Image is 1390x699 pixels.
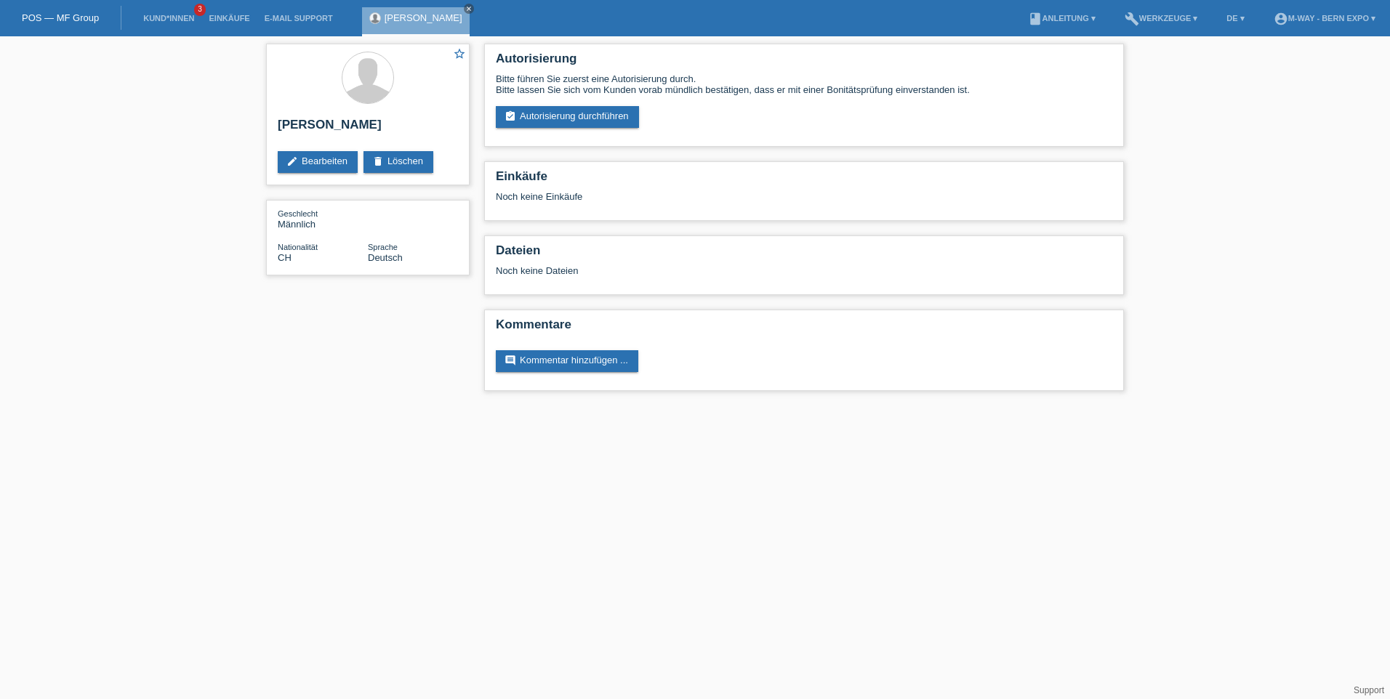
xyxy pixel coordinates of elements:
a: account_circlem-way - Bern Expo ▾ [1266,14,1383,23]
h2: [PERSON_NAME] [278,118,458,140]
a: DE ▾ [1219,14,1251,23]
i: comment [505,355,516,366]
i: build [1125,12,1139,26]
h2: Dateien [496,243,1112,265]
a: star_border [453,47,466,62]
h2: Kommentare [496,318,1112,339]
a: editBearbeiten [278,151,358,173]
span: Geschlecht [278,209,318,218]
span: Sprache [368,243,398,251]
div: Noch keine Einkäufe [496,191,1112,213]
i: assignment_turned_in [505,110,516,122]
i: delete [372,155,384,167]
a: assignment_turned_inAutorisierung durchführen [496,106,639,128]
a: POS — MF Group [22,12,99,23]
span: Nationalität [278,243,318,251]
a: Kund*innen [136,14,201,23]
span: Schweiz [278,252,292,263]
i: close [465,5,473,12]
i: edit [286,155,298,167]
a: deleteLöschen [363,151,433,173]
a: buildWerkzeuge ▾ [1117,14,1205,23]
span: Deutsch [368,252,403,263]
a: close [464,4,474,14]
i: account_circle [1274,12,1288,26]
i: star_border [453,47,466,60]
a: bookAnleitung ▾ [1021,14,1103,23]
div: Männlich [278,208,368,230]
h2: Autorisierung [496,52,1112,73]
div: Noch keine Dateien [496,265,940,276]
a: commentKommentar hinzufügen ... [496,350,638,372]
a: Support [1354,685,1384,695]
a: [PERSON_NAME] [385,12,462,23]
div: Bitte führen Sie zuerst eine Autorisierung durch. Bitte lassen Sie sich vom Kunden vorab mündlich... [496,73,1112,95]
h2: Einkäufe [496,169,1112,191]
a: Einkäufe [201,14,257,23]
a: E-Mail Support [257,14,340,23]
i: book [1028,12,1042,26]
span: 3 [194,4,206,16]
